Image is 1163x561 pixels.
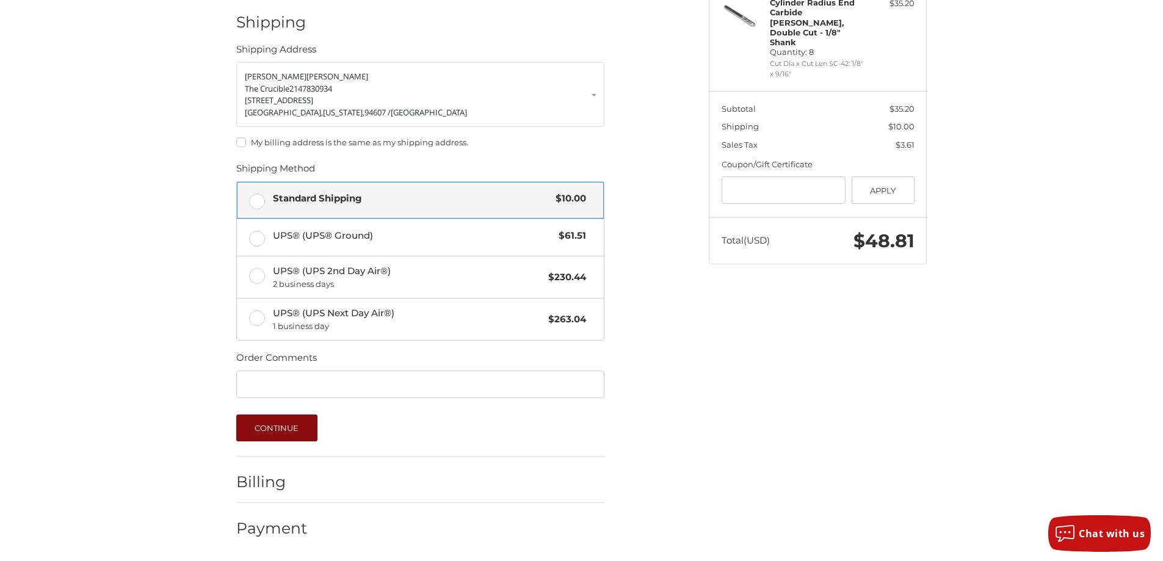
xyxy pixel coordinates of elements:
span: $48.81 [853,230,915,252]
span: Total (USD) [722,234,770,246]
button: Apply [852,176,915,204]
legend: Order Comments [236,351,317,371]
span: 1 business day [273,320,543,333]
span: 94607 / [364,107,391,118]
h2: Billing [236,472,308,491]
li: Cut Dia x Cut Len SC-42: 1/8" x 9/16" [770,59,863,79]
span: 2147830934 [289,83,332,94]
button: Chat with us [1048,515,1151,552]
span: [GEOGRAPHIC_DATA] [391,107,467,118]
span: [STREET_ADDRESS] [245,95,313,106]
span: $10.00 [888,121,915,131]
label: My billing address is the same as my shipping address. [236,137,604,147]
h2: Shipping [236,13,308,32]
h2: Payment [236,519,308,538]
span: $3.61 [896,140,915,150]
span: Shipping [722,121,759,131]
span: [PERSON_NAME] [245,71,306,82]
span: [PERSON_NAME] [306,71,368,82]
span: [US_STATE], [323,107,364,118]
span: 2 business days [273,278,543,291]
span: $35.20 [889,104,915,114]
span: $10.00 [549,192,586,206]
span: Chat with us [1079,527,1145,540]
span: UPS® (UPS Next Day Air®) [273,306,543,332]
span: Sales Tax [722,140,758,150]
button: Continue [236,414,317,441]
div: Coupon/Gift Certificate [722,159,915,171]
legend: Shipping Address [236,43,316,62]
span: [GEOGRAPHIC_DATA], [245,107,323,118]
span: Standard Shipping [273,192,550,206]
span: $230.44 [542,270,586,284]
span: UPS® (UPS 2nd Day Air®) [273,264,543,290]
span: Subtotal [722,104,756,114]
input: Gift Certificate or Coupon Code [722,176,846,204]
a: Enter or select a different address [236,62,604,127]
span: $263.04 [542,313,586,327]
span: UPS® (UPS® Ground) [273,229,553,243]
span: The Crucible [245,83,289,94]
legend: Shipping Method [236,162,315,181]
span: $61.51 [553,229,586,243]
